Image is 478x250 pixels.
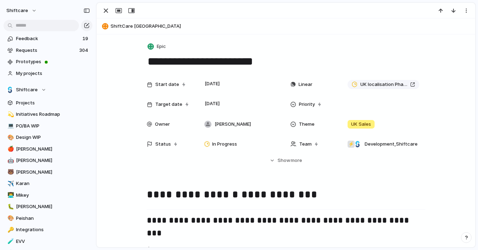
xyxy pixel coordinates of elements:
[16,203,90,210] span: [PERSON_NAME]
[16,192,90,199] span: Mikey
[7,110,12,119] div: 💫
[203,99,222,108] span: [DATE]
[4,56,92,67] a: Prototypes
[4,178,92,189] a: ✈️Karan
[16,86,38,93] span: Shiftcare
[291,157,302,164] span: more
[212,141,237,148] span: In Progress
[155,81,179,88] span: Start date
[299,121,315,128] span: Theme
[4,201,92,212] a: 🐛[PERSON_NAME]
[4,68,92,79] a: My projects
[16,169,90,176] span: [PERSON_NAME]
[7,134,12,142] div: 🎨
[155,141,171,148] span: Status
[6,180,14,187] button: ✈️
[4,224,92,235] a: 🔑Integrations
[215,121,251,128] span: [PERSON_NAME]
[7,214,12,222] div: 🎨
[348,80,419,89] a: UK localisation Phase 1
[7,237,12,245] div: 🧪
[7,157,12,165] div: 🤖
[203,80,222,88] span: [DATE]
[4,167,92,178] a: 🐻[PERSON_NAME]
[6,169,14,176] button: 🐻
[7,226,12,234] div: 🔑
[6,192,14,199] button: 👨‍💻
[16,70,90,77] span: My projects
[4,132,92,143] a: 🎨Design WIP
[16,226,90,233] span: Integrations
[6,7,28,14] span: shiftcare
[4,190,92,201] a: 👨‍💻Mikey
[16,215,90,222] span: Peishan
[4,155,92,166] a: 🤖[PERSON_NAME]
[7,180,12,188] div: ✈️
[4,109,92,120] a: 💫Initiatives Roadmap
[16,238,90,245] span: EVV
[6,226,14,233] button: 🔑
[3,5,41,16] button: shiftcare
[82,35,90,42] span: 19
[4,85,92,95] button: Shiftcare
[6,134,14,141] button: 🎨
[6,203,14,210] button: 🐛
[299,81,312,88] span: Linear
[365,141,418,148] span: Development , Shiftcare
[6,215,14,222] button: 🎨
[16,134,90,141] span: Design WIP
[6,157,14,164] button: 🤖
[4,144,92,154] a: 🍎[PERSON_NAME]
[7,168,12,176] div: 🐻
[4,98,92,108] a: Projects
[7,122,12,130] div: 💻
[16,180,90,187] span: Karan
[299,101,315,108] span: Priority
[16,157,90,164] span: [PERSON_NAME]
[6,123,14,130] button: 💻
[157,43,166,50] span: Epic
[4,121,92,131] a: 💻PO/BA WIP
[16,58,90,65] span: Prototypes
[299,141,312,148] span: Team
[4,33,92,44] a: Feedback19
[16,47,77,54] span: Requests
[16,35,80,42] span: Feedback
[6,146,14,153] button: 🍎
[4,213,92,224] a: 🎨Peishan
[7,191,12,199] div: 👨‍💻
[6,238,14,245] button: 🧪
[16,111,90,118] span: Initiatives Roadmap
[7,145,12,153] div: 🍎
[278,157,290,164] span: Show
[16,146,90,153] span: [PERSON_NAME]
[147,154,425,167] button: Showmore
[4,236,92,247] a: 🧪EVV
[100,21,472,32] button: ShiftCare [GEOGRAPHIC_DATA]
[155,121,170,128] span: Owner
[7,203,12,211] div: 🐛
[16,99,90,107] span: Projects
[79,47,90,54] span: 304
[360,81,407,88] span: UK localisation Phase 1
[16,123,90,130] span: PO/BA WIP
[348,141,355,148] div: ⚡
[4,45,92,56] a: Requests304
[6,111,14,118] button: 💫
[111,23,472,30] span: ShiftCare [GEOGRAPHIC_DATA]
[155,101,182,108] span: Target date
[146,42,168,52] button: Epic
[351,121,371,128] span: UK Sales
